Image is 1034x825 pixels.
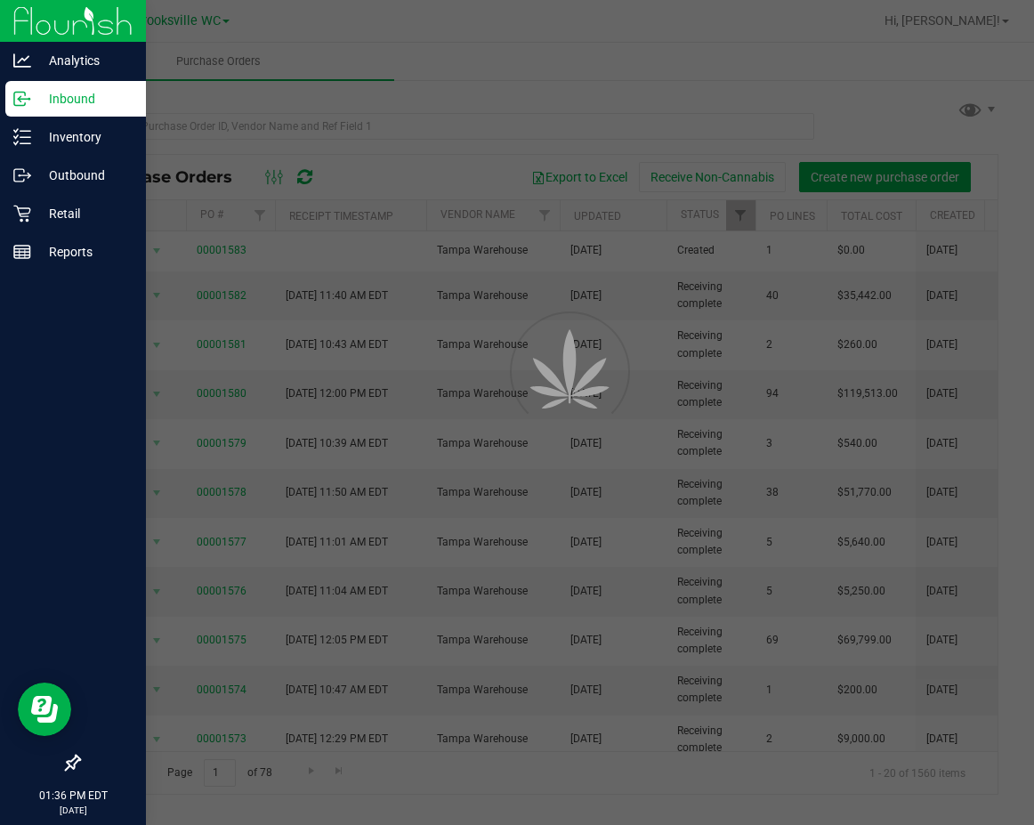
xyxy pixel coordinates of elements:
inline-svg: Inbound [13,90,31,108]
p: Retail [31,203,138,224]
p: Inventory [31,126,138,148]
iframe: Resource center [18,683,71,736]
p: Reports [31,241,138,263]
p: Inbound [31,88,138,109]
p: [DATE] [8,804,138,817]
p: Analytics [31,50,138,71]
inline-svg: Outbound [13,166,31,184]
p: 01:36 PM EDT [8,788,138,804]
inline-svg: Analytics [13,52,31,69]
inline-svg: Reports [13,243,31,261]
inline-svg: Inventory [13,128,31,146]
p: Outbound [31,165,138,186]
inline-svg: Retail [13,205,31,222]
